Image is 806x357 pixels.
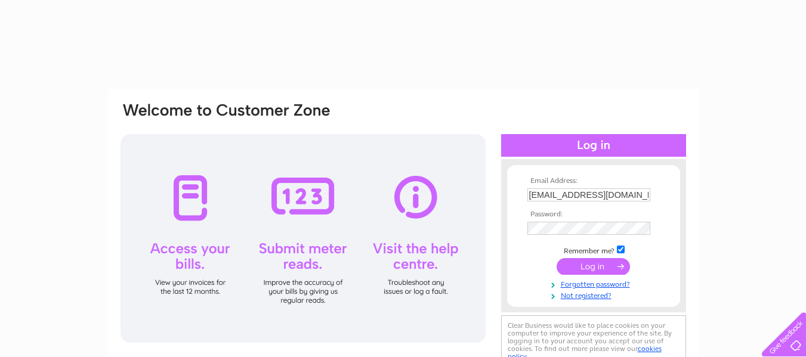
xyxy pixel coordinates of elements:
td: Remember me? [524,244,663,256]
th: Password: [524,210,663,219]
a: Not registered? [527,289,663,300]
a: Forgotten password? [527,278,663,289]
th: Email Address: [524,177,663,185]
input: Submit [557,258,630,275]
